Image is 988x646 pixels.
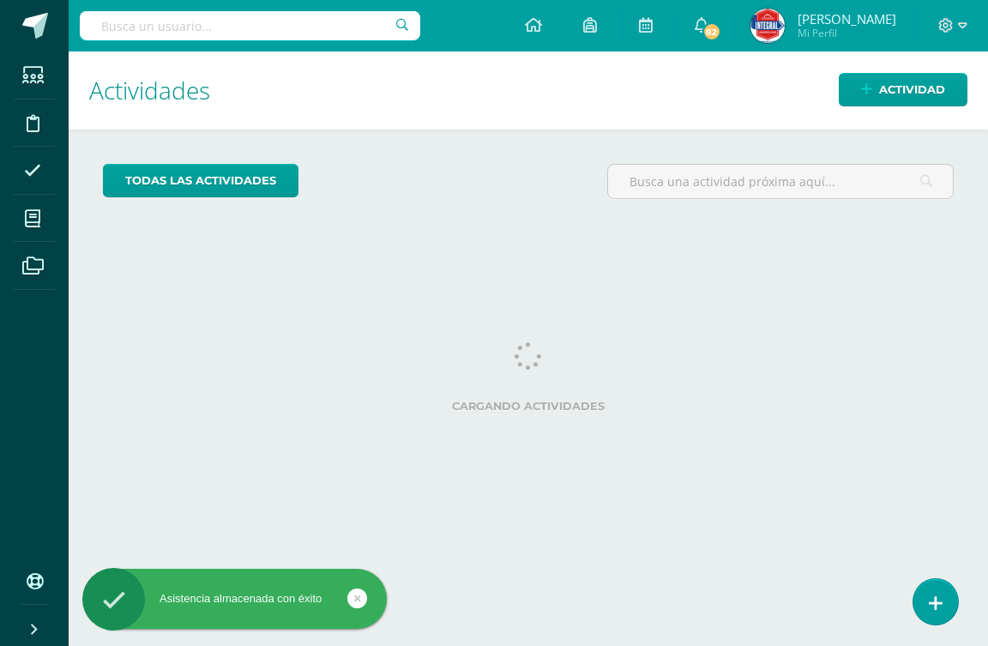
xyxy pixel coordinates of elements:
input: Busca una actividad próxima aquí... [608,165,953,198]
div: Asistencia almacenada con éxito [82,591,387,607]
span: 82 [702,22,720,41]
span: Actividad [879,74,945,106]
span: Mi Perfil [798,26,896,40]
a: Actividad [839,73,967,106]
label: Cargando actividades [103,400,954,413]
a: todas las Actividades [103,164,298,197]
h1: Actividades [89,51,967,130]
img: 4f31a2885d46dd5586c8613095004816.png [750,9,785,43]
span: [PERSON_NAME] [798,10,896,27]
input: Busca un usuario... [80,11,420,40]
